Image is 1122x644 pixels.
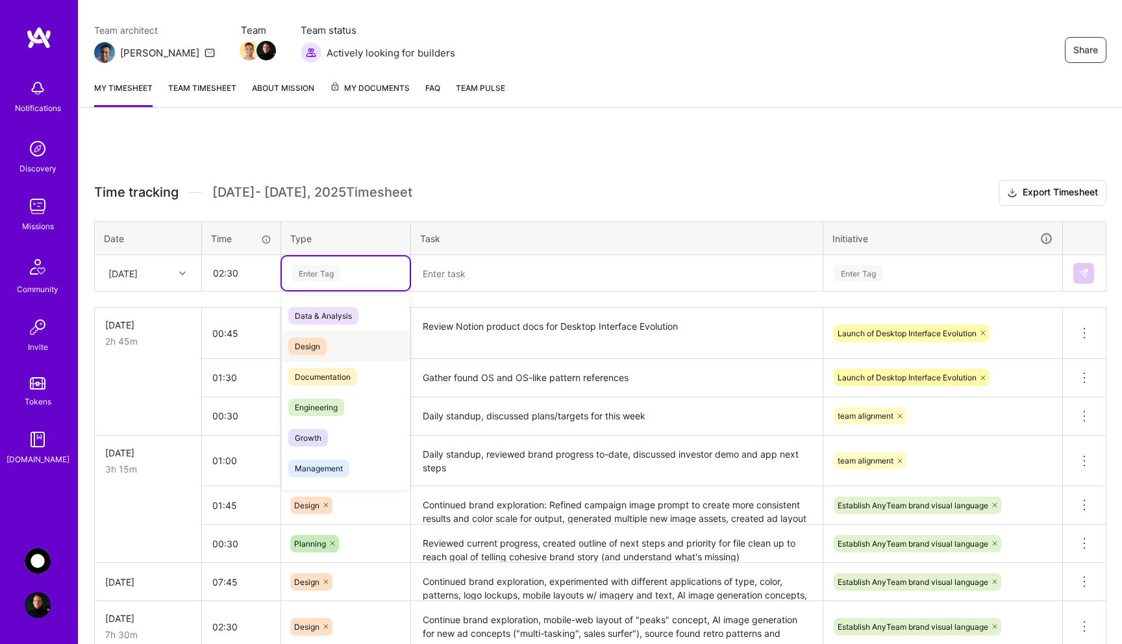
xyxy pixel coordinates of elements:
img: bell [25,75,51,101]
span: Establish AnyTeam brand visual language [838,577,988,587]
a: User Avatar [21,592,54,618]
div: Initiative [832,231,1053,246]
span: Growth [288,429,328,447]
div: Discovery [19,162,56,175]
div: [DATE] [108,266,138,280]
img: Community [22,251,53,282]
a: My Documents [330,81,410,107]
img: guide book [25,427,51,452]
div: Notifications [15,101,61,115]
div: Invite [28,340,48,354]
input: HH:MM [202,610,280,644]
span: Time tracking [94,184,179,201]
a: Team Pulse [456,81,505,107]
img: Team Member Avatar [240,41,259,60]
span: Share [1073,43,1098,56]
span: Launch of Desktop Interface Evolution [838,328,977,338]
span: Design [294,622,319,632]
div: [DATE] [105,318,191,332]
span: Launch of Desktop Interface Evolution [838,373,977,382]
a: My timesheet [94,81,153,107]
div: 7h 30m [105,628,191,641]
span: team alignment [838,411,893,421]
span: Design [288,338,327,355]
img: Actively looking for builders [301,42,321,63]
div: [DOMAIN_NAME] [6,452,69,466]
span: Data & Analysis [288,307,358,325]
div: Enter Tag [292,263,340,283]
img: tokens [30,377,45,390]
span: Engineering [288,399,344,416]
span: Documentation [288,368,357,386]
i: icon Mail [205,47,215,58]
img: Team Architect [94,42,115,63]
textarea: Continued brand exploration, experimented with different applications of type, color, patterns, l... [412,564,821,600]
div: [DATE] [105,612,191,625]
span: Management [288,460,349,477]
textarea: Daily standup, discussed plans/targets for this week [412,399,821,434]
input: HH:MM [202,399,280,433]
input: HH:MM [202,565,280,599]
img: Team Member Avatar [256,41,276,60]
input: HH:MM [202,443,280,478]
div: [PERSON_NAME] [120,46,199,60]
input: HH:MM [203,256,280,290]
span: team alignment [838,456,893,465]
input: HH:MM [202,316,280,351]
img: discovery [25,136,51,162]
span: [DATE] - [DATE] , 2025 Timesheet [212,184,412,201]
span: Design [294,577,319,587]
div: 3h 15m [105,462,191,476]
th: Type [281,221,411,255]
input: HH:MM [202,526,280,561]
span: Team Pulse [456,83,505,93]
span: Design [294,501,319,510]
button: Export Timesheet [999,180,1106,206]
img: AnyTeam: Team for AI-Powered Sales Platform [25,548,51,574]
span: Establish AnyTeam brand visual language [838,539,988,549]
div: Missions [22,219,54,233]
img: teamwork [25,193,51,219]
i: icon Chevron [179,270,186,277]
a: AnyTeam: Team for AI-Powered Sales Platform [21,548,54,574]
button: Share [1065,37,1106,63]
a: About Mission [252,81,314,107]
textarea: Reviewed current progress, created outline of next steps and priority for file clean up to reach ... [412,526,821,562]
span: Team architect [94,23,215,37]
textarea: Daily standup, reviewed brand progress to-date, discussed investor demo and app next steps [412,437,821,486]
div: Tokens [25,395,51,408]
span: Planning [294,539,326,549]
div: Community [17,282,58,296]
a: FAQ [425,81,440,107]
input: HH:MM [202,488,280,523]
a: Team Member Avatar [241,40,258,62]
img: Invite [25,314,51,340]
div: 2h 45m [105,334,191,348]
img: logo [26,26,52,49]
img: User Avatar [25,592,51,618]
textarea: Review Notion product docs for Desktop Interface Evolution [412,309,821,358]
div: Time [211,232,271,245]
span: Establish AnyTeam brand visual language [838,622,988,632]
span: Establish AnyTeam brand visual language [838,501,988,510]
span: Team status [301,23,455,37]
th: Date [95,221,202,255]
div: [DATE] [105,575,191,589]
div: Enter Tag [834,263,882,283]
span: Actively looking for builders [327,46,455,60]
span: Team [241,23,275,37]
span: My Documents [330,81,410,95]
i: icon Download [1007,186,1017,200]
a: Team timesheet [168,81,236,107]
div: [DATE] [105,446,191,460]
th: Task [411,221,823,255]
a: Team Member Avatar [258,40,275,62]
img: Submit [1078,268,1089,279]
input: HH:MM [202,360,280,395]
textarea: Gather found OS and OS-like pattern references [412,360,821,396]
textarea: Continued brand exploration: Refined campaign image prompt to create more consistent results and ... [412,488,821,523]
